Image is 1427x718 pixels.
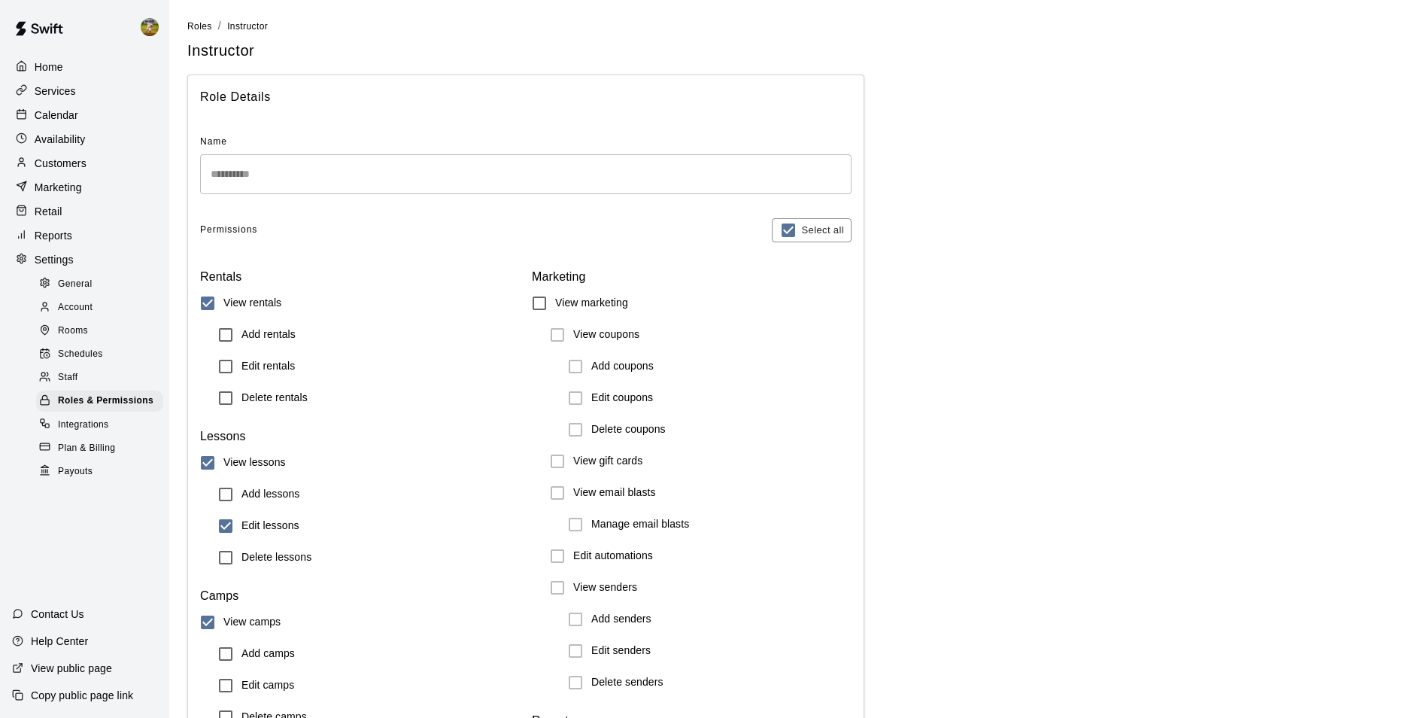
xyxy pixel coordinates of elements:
[12,200,157,223] a: Retail
[141,18,159,36] img: Jhonny Montoya
[36,320,169,343] a: Rooms
[58,394,153,409] span: Roles & Permissions
[35,204,62,219] p: Retail
[138,12,169,42] div: Jhonny Montoya
[35,180,82,195] p: Marketing
[12,248,157,271] a: Settings
[36,390,169,413] a: Roles & Permissions
[58,347,103,362] span: Schedules
[12,80,157,102] a: Services
[35,156,87,171] p: Customers
[591,358,654,375] h6: Add coupons
[187,18,1409,35] nav: breadcrumb
[241,677,294,694] h6: Edit camps
[591,674,663,691] h6: Delete senders
[591,421,666,438] h6: Delete coupons
[12,224,157,247] a: Reports
[31,661,112,676] p: View public page
[200,426,520,447] h6: Lessons
[58,418,109,433] span: Integrations
[36,296,169,319] a: Account
[58,370,77,385] span: Staff
[58,324,88,339] span: Rooms
[573,548,653,564] h6: Edit automations
[36,344,163,365] div: Schedules
[591,643,651,659] h6: Edit senders
[31,607,84,622] p: Contact Us
[241,646,295,662] h6: Add camps
[36,438,163,459] div: Plan & Billing
[573,485,656,501] h6: View email blasts
[223,455,286,471] h6: View lessons
[573,327,639,343] h6: View coupons
[36,460,169,483] a: Payouts
[241,518,299,534] h6: Edit lessons
[241,327,296,343] h6: Add rentals
[223,614,281,631] h6: View camps
[36,461,163,482] div: Payouts
[573,453,642,470] h6: View gift cards
[241,486,299,503] h6: Add lessons
[35,132,86,147] p: Availability
[12,176,157,199] a: Marketing
[36,437,169,460] a: Plan & Billing
[36,413,169,437] a: Integrations
[58,300,93,315] span: Account
[58,464,93,479] span: Payouts
[591,611,651,628] h6: Add senders
[218,18,221,34] li: /
[200,266,520,288] h6: Rentals
[36,272,169,296] a: General
[12,104,157,126] a: Calendar
[200,218,257,242] span: Permissions
[241,390,308,406] h6: Delete rentals
[35,59,63,75] p: Home
[36,415,163,436] div: Integrations
[12,128,157,151] a: Availability
[187,41,1409,61] h5: Instructor
[58,277,93,292] span: General
[591,390,653,406] h6: Edit coupons
[591,516,689,533] h6: Manage email blasts
[35,252,74,267] p: Settings
[12,152,157,175] a: Customers
[200,586,520,607] h6: Camps
[772,218,852,242] button: Select all
[573,580,637,596] h6: View senders
[36,297,163,318] div: Account
[227,21,268,32] span: Instructor
[241,549,311,566] h6: Delete lessons
[35,228,72,243] p: Reports
[35,108,78,123] p: Calendar
[36,343,169,367] a: Schedules
[555,295,628,312] h6: View marketing
[31,634,88,649] p: Help Center
[12,56,157,78] a: Home
[223,295,281,312] h6: View rentals
[31,688,133,703] p: Copy public page link
[58,441,115,456] span: Plan & Billing
[36,321,163,342] div: Rooms
[187,21,212,32] span: Roles
[200,87,852,107] span: Role Details
[532,266,852,288] h6: Marketing
[36,391,163,412] div: Roles & Permissions
[241,358,295,375] h6: Edit rentals
[36,367,169,390] a: Staff
[35,84,76,99] p: Services
[200,130,852,154] span: Name
[36,367,163,388] div: Staff
[187,20,212,32] a: Roles
[36,274,163,295] div: General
